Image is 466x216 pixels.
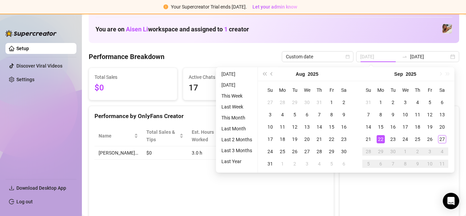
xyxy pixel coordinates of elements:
[399,145,411,158] td: 2025-10-01
[16,63,62,69] a: Discover Viral Videos
[266,160,274,168] div: 31
[264,158,276,170] td: 2025-08-31
[424,133,436,145] td: 2025-09-26
[401,98,409,106] div: 3
[406,67,416,81] button: Choose a year
[224,26,228,33] span: 1
[278,147,287,156] div: 25
[436,84,448,96] th: Sa
[291,147,299,156] div: 26
[276,121,289,133] td: 2025-08-11
[276,109,289,121] td: 2025-08-04
[99,132,133,140] span: Name
[219,70,255,78] li: [DATE]
[291,123,299,131] div: 12
[401,111,409,119] div: 10
[89,52,164,61] h4: Performance Breakdown
[399,158,411,170] td: 2025-10-08
[327,135,336,143] div: 22
[436,133,448,145] td: 2025-09-27
[442,24,452,33] img: Emma
[413,123,422,131] div: 18
[301,84,313,96] th: We
[364,135,373,143] div: 21
[327,98,336,106] div: 1
[424,84,436,96] th: Fr
[413,135,422,143] div: 25
[362,145,375,158] td: 2025-09-28
[389,160,397,168] div: 7
[291,160,299,168] div: 2
[364,111,373,119] div: 7
[401,135,409,143] div: 24
[289,133,301,145] td: 2025-08-19
[389,147,397,156] div: 30
[325,84,338,96] th: Fr
[364,147,373,156] div: 28
[9,185,14,191] span: download
[313,158,325,170] td: 2025-09-04
[424,109,436,121] td: 2025-09-12
[313,145,325,158] td: 2025-08-28
[436,96,448,109] td: 2025-09-06
[313,133,325,145] td: 2025-08-21
[313,109,325,121] td: 2025-08-07
[289,84,301,96] th: Tu
[278,111,287,119] div: 4
[219,125,255,133] li: Last Month
[315,111,323,119] div: 7
[424,121,436,133] td: 2025-09-19
[278,123,287,131] div: 11
[438,111,446,119] div: 13
[289,109,301,121] td: 2025-08-05
[142,126,188,146] th: Total Sales & Tips
[327,147,336,156] div: 29
[219,81,255,89] li: [DATE]
[401,147,409,156] div: 1
[313,121,325,133] td: 2025-08-14
[276,158,289,170] td: 2025-09-01
[340,160,348,168] div: 6
[303,147,311,156] div: 27
[411,158,424,170] td: 2025-10-09
[389,98,397,106] div: 2
[360,53,399,60] input: Start date
[126,26,148,33] span: Aisen Li
[301,96,313,109] td: 2025-07-30
[413,98,422,106] div: 4
[315,147,323,156] div: 28
[377,98,385,106] div: 1
[389,123,397,131] div: 16
[276,84,289,96] th: Mo
[219,114,255,122] li: This Month
[424,96,436,109] td: 2025-09-05
[375,96,387,109] td: 2025-09-01
[399,133,411,145] td: 2025-09-24
[303,111,311,119] div: 6
[301,121,313,133] td: 2025-08-13
[146,128,178,143] span: Total Sales & Tips
[402,54,407,59] span: swap-right
[327,123,336,131] div: 15
[426,135,434,143] div: 26
[313,96,325,109] td: 2025-07-31
[291,98,299,106] div: 29
[362,84,375,96] th: Su
[387,84,399,96] th: Tu
[387,158,399,170] td: 2025-10-07
[264,145,276,158] td: 2025-08-24
[340,123,348,131] div: 16
[411,84,424,96] th: Th
[338,158,350,170] td: 2025-09-06
[266,123,274,131] div: 10
[278,98,287,106] div: 28
[189,82,266,95] span: 17
[303,98,311,106] div: 30
[315,135,323,143] div: 21
[286,52,349,62] span: Custom date
[413,147,422,156] div: 2
[375,84,387,96] th: Mo
[426,98,434,106] div: 5
[278,160,287,168] div: 1
[338,84,350,96] th: Sa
